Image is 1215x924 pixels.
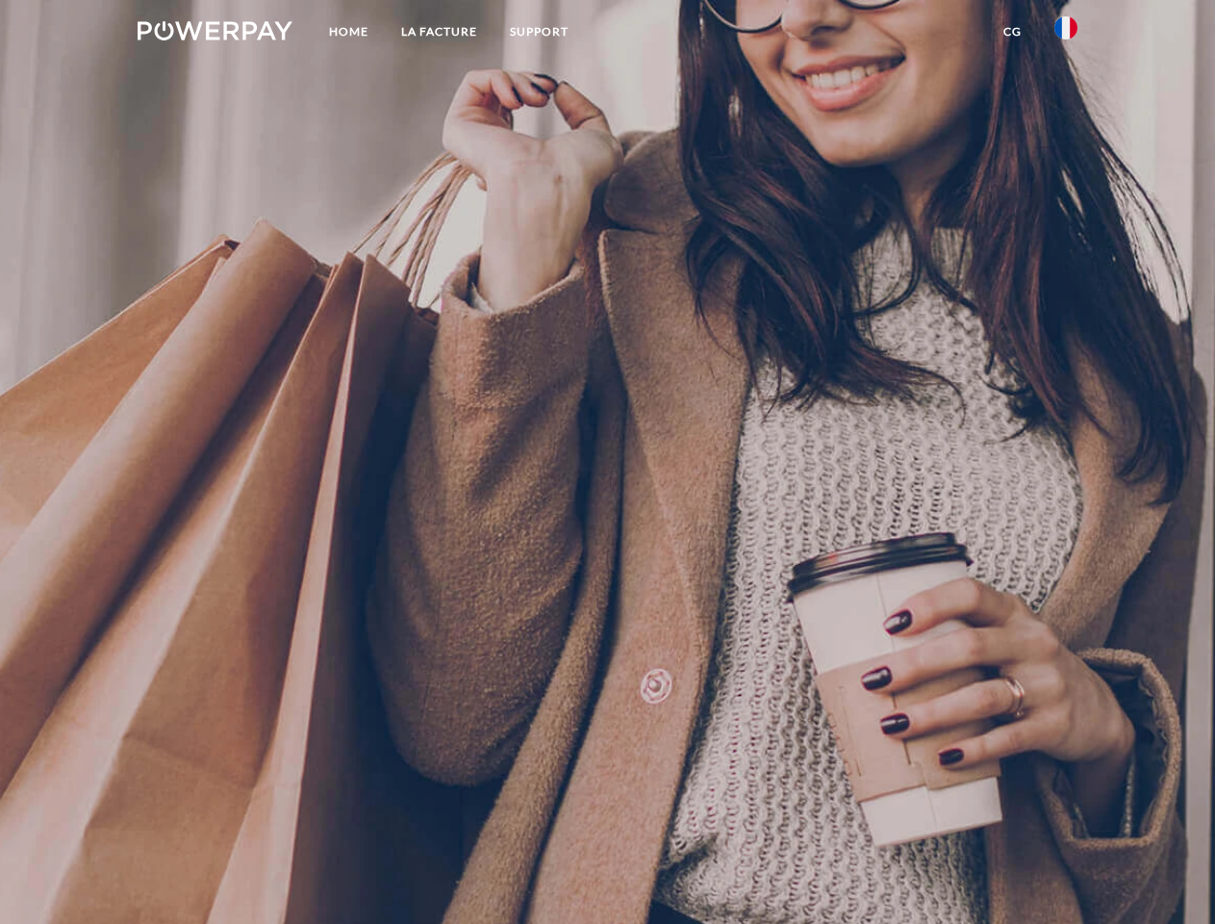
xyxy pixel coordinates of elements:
[313,14,385,49] a: Home
[385,14,494,49] a: LA FACTURE
[987,14,1038,49] a: CG
[494,14,585,49] a: Support
[138,21,292,40] img: logo-powerpay-white.svg
[1054,16,1077,39] img: fr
